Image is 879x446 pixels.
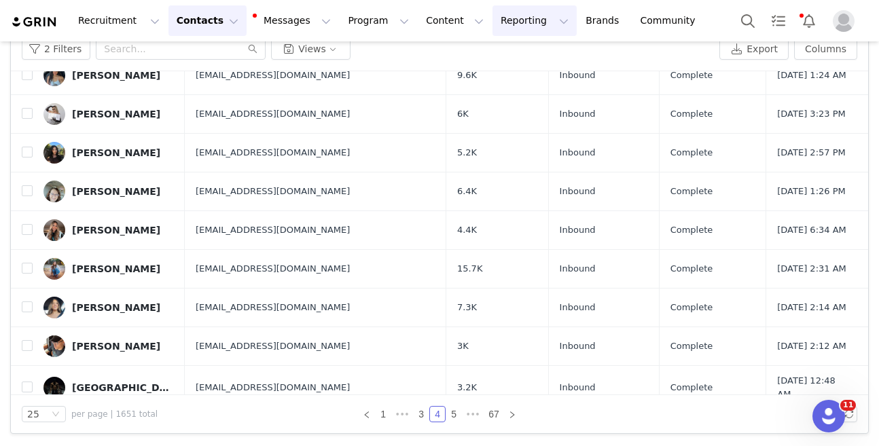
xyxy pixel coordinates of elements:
[462,406,484,422] span: •••
[577,5,631,36] a: Brands
[72,109,160,119] div: [PERSON_NAME]
[560,381,596,394] span: Inbound
[560,223,596,237] span: Inbound
[462,406,484,422] li: Next 3 Pages
[43,377,65,398] img: f3437c4a-6477-4291-883f-f990b784a6ad.jpg
[359,406,375,422] li: Previous Page
[560,107,596,121] span: Inbound
[504,406,520,422] li: Next Page
[43,181,65,202] img: 046274a8-cade-41c7-a940-c01bf382c91d.jpg
[43,64,65,86] img: e282dc93-867d-43cc-9ef4-4363bd107fc7.jpg
[376,407,391,422] a: 1
[196,146,350,160] span: [EMAIL_ADDRESS][DOMAIN_NAME]
[560,262,596,276] span: Inbound
[670,301,713,314] span: Complete
[670,339,713,353] span: Complete
[484,407,503,422] a: 67
[733,5,763,36] button: Search
[43,258,65,280] img: f68f392d-16e9-4076-a949-12010b6f6a09.jpg
[363,411,371,419] i: icon: left
[340,5,417,36] button: Program
[43,142,174,164] a: [PERSON_NAME]
[492,5,577,36] button: Reporting
[196,107,350,121] span: [EMAIL_ADDRESS][DOMAIN_NAME]
[430,407,445,422] a: 4
[560,185,596,198] span: Inbound
[457,381,477,394] span: 3.2K
[43,335,174,357] a: [PERSON_NAME]
[670,146,713,160] span: Complete
[72,70,160,81] div: [PERSON_NAME]
[632,5,710,36] a: Community
[794,38,857,60] button: Columns
[413,406,429,422] li: 3
[457,223,477,237] span: 4.4K
[446,406,462,422] li: 5
[43,219,65,241] img: e8e23dba-c7d7-4b3b-88fc-d6bd73e7b62f.jpg
[196,223,350,237] span: [EMAIL_ADDRESS][DOMAIN_NAME]
[71,408,158,420] span: per page | 1651 total
[248,44,257,54] i: icon: search
[375,406,391,422] li: 1
[777,223,846,237] span: [DATE] 6:34 AM
[43,64,174,86] a: [PERSON_NAME]
[457,301,477,314] span: 7.3K
[271,38,351,60] button: Views
[72,302,160,313] div: [PERSON_NAME]
[777,339,846,353] span: [DATE] 2:12 AM
[777,262,846,276] span: [DATE] 2:31 AM
[43,181,174,202] a: [PERSON_NAME]
[670,223,713,237] span: Complete
[196,262,350,276] span: [EMAIL_ADDRESS][DOMAIN_NAME]
[72,147,160,158] div: [PERSON_NAME]
[414,407,429,422] a: 3
[670,185,713,198] span: Complete
[777,374,852,401] span: [DATE] 12:48 AM
[484,406,504,422] li: 67
[247,5,339,36] button: Messages
[446,407,461,422] a: 5
[72,186,160,197] div: [PERSON_NAME]
[670,262,713,276] span: Complete
[719,38,789,60] button: Export
[27,407,39,422] div: 25
[11,16,58,29] img: grin logo
[43,297,65,318] img: 1ed00c4f-c860-47c5-be1a-515cd4af895c.jpg
[457,107,469,121] span: 6K
[457,262,482,276] span: 15.7K
[72,263,160,274] div: [PERSON_NAME]
[560,339,596,353] span: Inbound
[777,107,845,121] span: [DATE] 3:23 PM
[777,69,846,82] span: [DATE] 1:24 AM
[52,410,60,420] i: icon: down
[508,411,516,419] i: icon: right
[196,339,350,353] span: [EMAIL_ADDRESS][DOMAIN_NAME]
[96,38,266,60] input: Search...
[429,406,446,422] li: 4
[391,406,413,422] li: Previous 3 Pages
[43,103,174,125] a: [PERSON_NAME]
[418,5,492,36] button: Content
[812,400,845,432] iframe: Intercom live chat
[70,5,168,36] button: Recruitment
[196,381,350,394] span: [EMAIL_ADDRESS][DOMAIN_NAME]
[794,5,824,36] button: Notifications
[457,339,469,353] span: 3K
[391,406,413,422] span: •••
[560,146,596,160] span: Inbound
[777,185,845,198] span: [DATE] 1:26 PM
[43,335,65,357] img: 9320778e-3ed2-4cdf-8710-9c14be9e8a96.jpg
[670,69,713,82] span: Complete
[764,5,793,36] a: Tasks
[43,219,174,241] a: [PERSON_NAME]
[168,5,247,36] button: Contacts
[43,377,174,398] a: [GEOGRAPHIC_DATA]
[833,10,855,32] img: placeholder-profile.jpg
[196,301,350,314] span: [EMAIL_ADDRESS][DOMAIN_NAME]
[457,185,477,198] span: 6.4K
[777,146,845,160] span: [DATE] 2:57 PM
[840,400,856,411] span: 11
[196,185,350,198] span: [EMAIL_ADDRESS][DOMAIN_NAME]
[457,69,477,82] span: 9.6K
